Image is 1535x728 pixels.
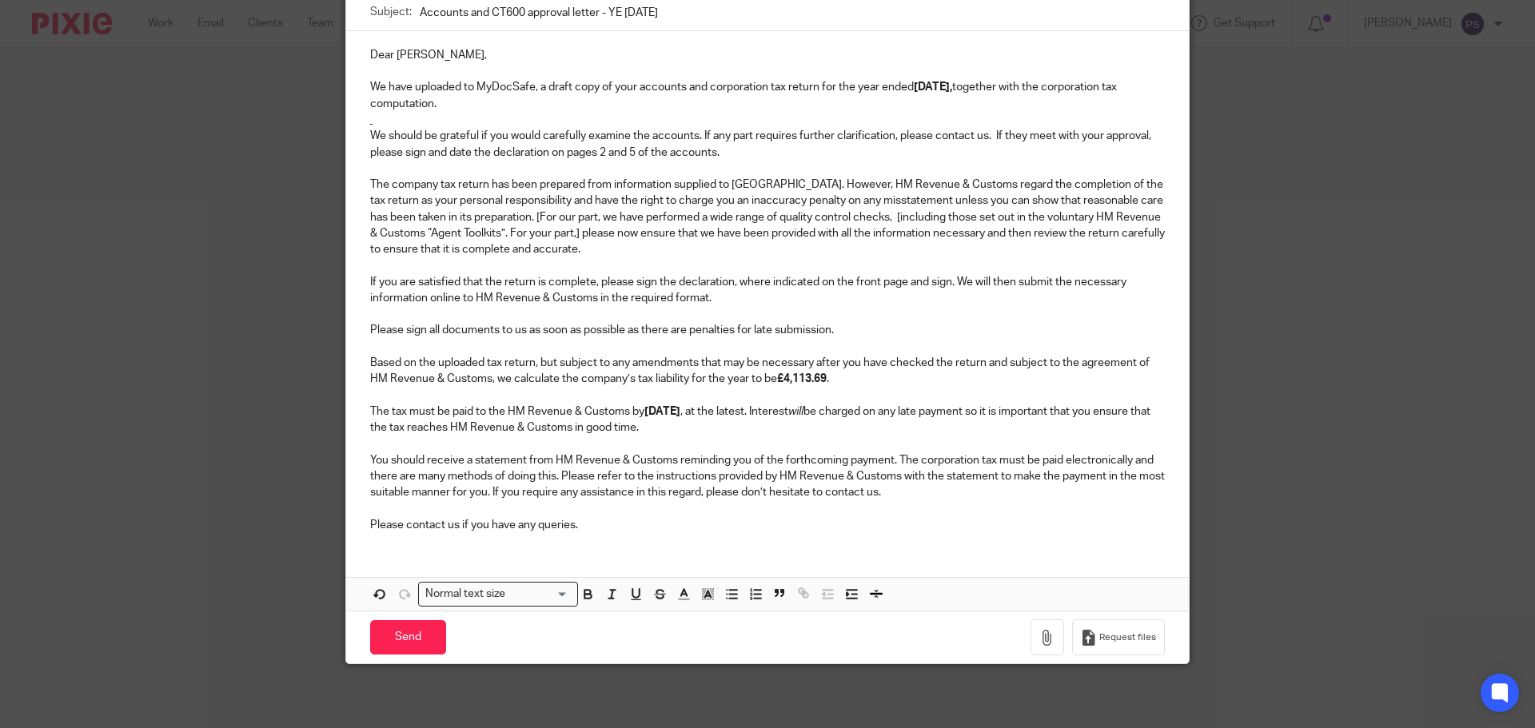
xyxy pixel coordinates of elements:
[370,177,1165,257] p: The company tax return has been prepared from information supplied to [GEOGRAPHIC_DATA]. However,...
[370,128,1165,161] p: We should be grateful if you would carefully examine the accounts. If any part requires further c...
[370,355,1165,388] p: Based on the uploaded tax return, but subject to any amendments that may be necessary after you h...
[914,82,952,93] strong: [DATE],
[418,582,578,607] div: Search for option
[370,404,1165,436] p: The tax must be paid to the HM Revenue & Customs by , at the latest. Interest be charged on any l...
[777,373,827,384] strong: £4,113.69
[644,406,680,417] strong: [DATE]
[1099,631,1156,644] span: Request files
[370,452,1165,501] p: You should receive a statement from HM Revenue & Customs reminding you of the forthcoming payment...
[370,4,412,20] label: Subject:
[788,406,803,417] em: will
[370,517,1165,533] p: Please contact us if you have any queries.
[511,586,568,603] input: Search for option
[370,47,1165,63] p: Dear [PERSON_NAME],
[370,322,1165,338] p: Please sign all documents to us as soon as possible as there are penalties for late submission.
[370,620,446,654] input: Send
[1072,619,1165,655] button: Request files
[370,274,1165,307] p: If you are satisfied that the return is complete, please sign the declaration, where indicated on...
[370,79,1165,112] p: We have uploaded to MyDocSafe, a draft copy of your accounts and corporation tax return for the y...
[422,586,509,603] span: Normal text size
